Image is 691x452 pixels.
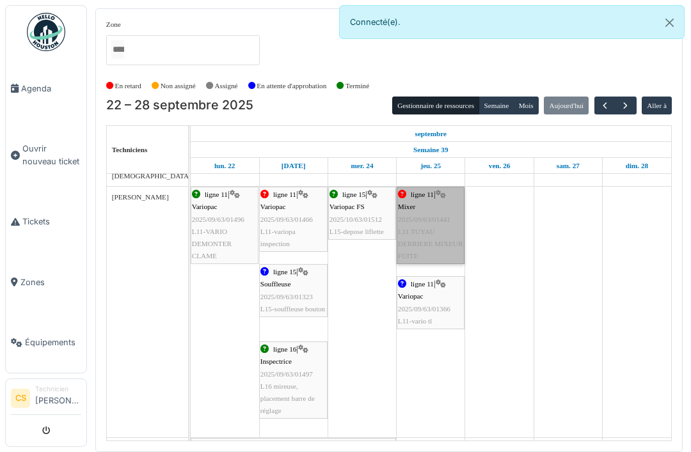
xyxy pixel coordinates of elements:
button: Aller à [642,97,672,114]
label: Zone [106,19,121,30]
div: | [398,278,463,327]
span: L11-variopa inspection [260,228,296,247]
span: Zones [20,276,81,288]
a: Tickets [6,191,86,252]
div: Technicien [35,384,81,394]
div: | [260,343,326,417]
span: Variopac [398,292,424,300]
li: CS [11,389,30,408]
label: Terminé [345,81,369,91]
button: Aujourd'hui [544,97,589,114]
span: L11-VARIO DEMONTER CLAME [192,228,232,260]
span: Variopac FS [330,203,365,210]
span: Inspectrice [260,357,292,365]
a: Équipements [6,313,86,373]
span: Techniciens [112,146,148,153]
a: 23 septembre 2025 [278,158,309,174]
span: [DEMOGRAPHIC_DATA][PERSON_NAME] [112,172,248,180]
span: Tickets [22,215,81,228]
h2: 22 – 28 septembre 2025 [106,98,253,113]
a: 22 septembre 2025 [211,158,238,174]
span: Variopac [192,203,218,210]
span: 2025/09/63/01366 [398,305,450,313]
span: [PERSON_NAME] [112,193,169,201]
span: ligne 15 [342,191,365,198]
span: 2025/09/63/01497 [260,370,313,378]
a: 24 septembre 2025 [347,158,376,174]
a: Agenda [6,58,86,119]
div: | [330,189,395,238]
span: L16 mireuse, placement barre de réglage [260,382,315,414]
button: Gestionnaire de ressources [392,97,479,114]
span: Souffleuse [260,280,291,288]
div: | [260,266,326,315]
span: L15-souffleuse bouton [260,305,325,313]
span: ligne 15 [273,268,296,276]
span: L15-depose liflette [330,228,384,235]
div: Connecté(e). [339,5,685,39]
div: | [260,189,326,250]
button: Close [655,6,684,40]
button: Semaine [479,97,514,114]
label: Non assigné [161,81,196,91]
label: En attente d'approbation [257,81,326,91]
span: Variopac [260,203,286,210]
span: 2025/10/63/01512 [330,215,382,223]
span: ligne 11 [411,280,434,288]
a: 25 septembre 2025 [417,158,444,174]
span: Équipements [25,336,81,348]
a: 26 septembre 2025 [486,158,514,174]
a: Ouvrir nouveau ticket [6,119,86,192]
span: 2025/09/63/01496 [192,215,244,223]
span: 2025/09/63/01466 [260,215,313,223]
span: ligne 16 [273,345,296,353]
a: 28 septembre 2025 [623,158,651,174]
span: L11-vario tl [398,317,432,325]
a: CS Technicien[PERSON_NAME] [11,384,81,415]
a: Semaine 39 [410,142,451,158]
a: 27 septembre 2025 [553,158,583,174]
span: Agenda [21,82,81,95]
label: Assigné [215,81,238,91]
a: 22 septembre 2025 [412,126,450,142]
button: Précédent [594,97,616,115]
button: Mois [513,97,539,114]
li: [PERSON_NAME] [35,384,81,412]
div: | [192,189,257,262]
span: Ouvrir nouveau ticket [22,143,81,167]
input: Tous [111,40,124,59]
span: 2025/09/63/01323 [260,293,313,300]
button: Suivant [615,97,636,115]
span: ligne 11 [205,191,228,198]
img: Badge_color-CXgf-gQk.svg [27,13,65,51]
label: En retard [115,81,141,91]
span: ligne 11 [273,191,296,198]
a: Zones [6,252,86,313]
